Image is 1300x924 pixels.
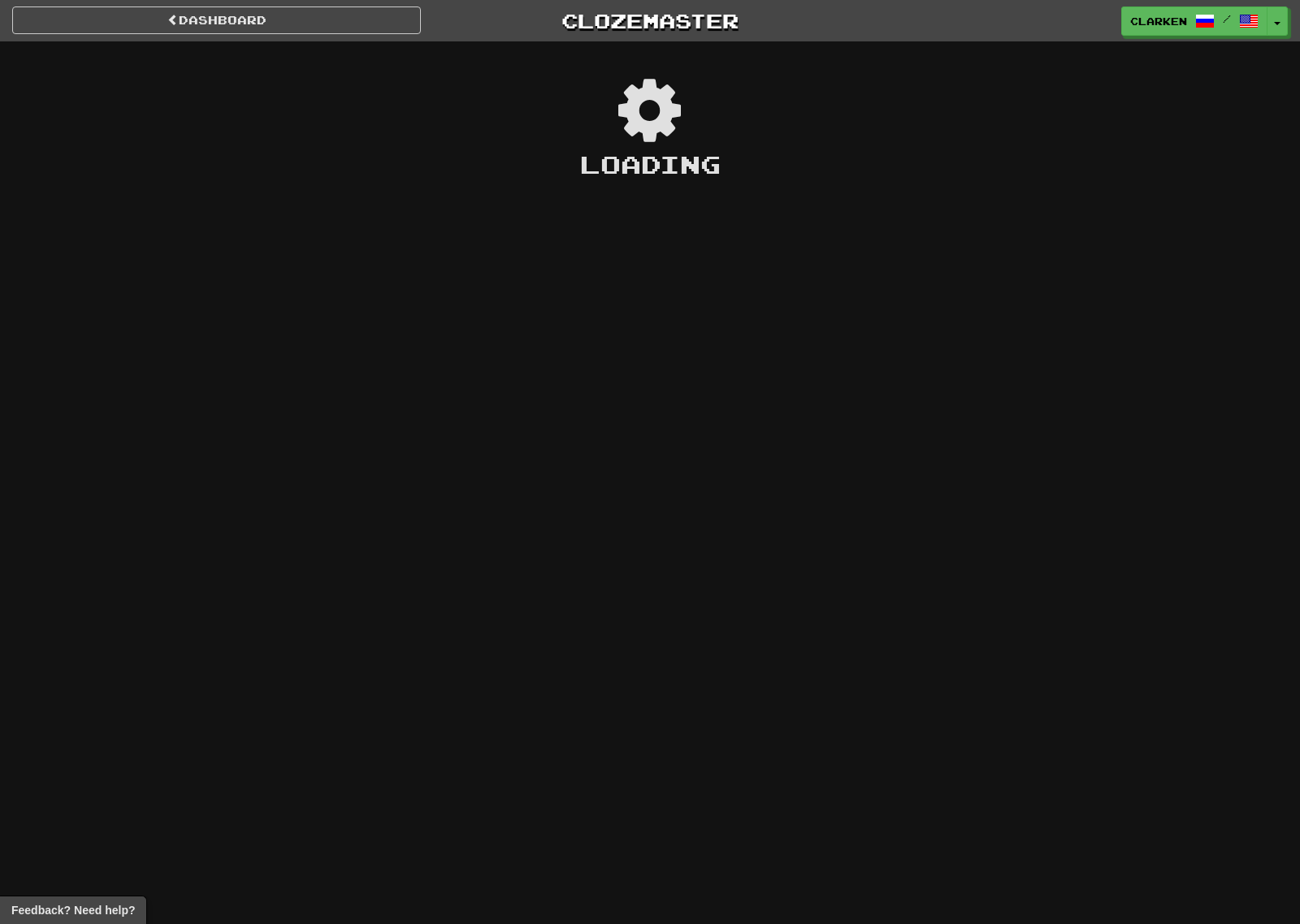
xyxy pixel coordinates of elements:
[12,6,421,34] a: Dashboard
[1121,6,1267,36] a: clarken /
[445,6,854,35] a: Clozemaster
[1130,14,1187,28] span: clarken
[1223,13,1231,24] span: /
[11,902,135,918] span: Open feedback widget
